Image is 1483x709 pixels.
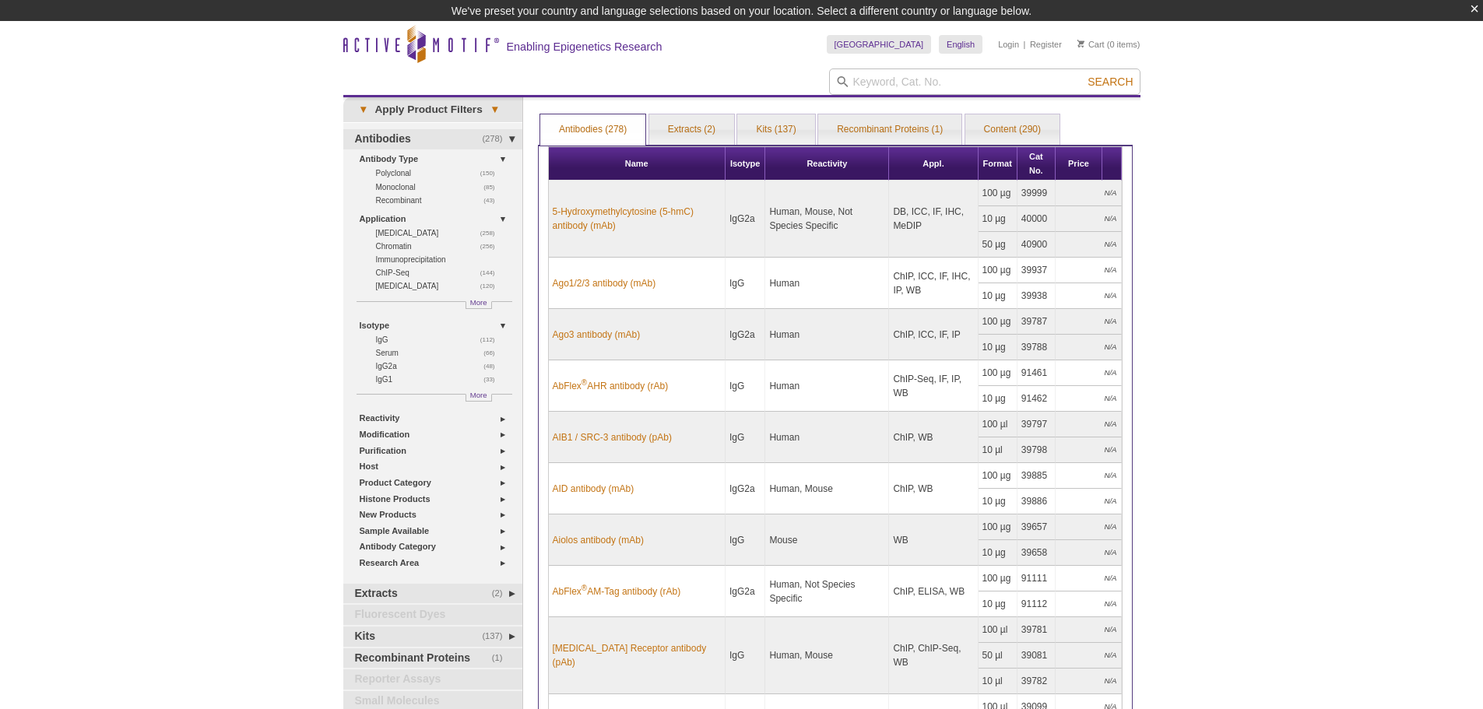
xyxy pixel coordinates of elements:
td: N/A [1056,489,1122,514]
th: Appl. [889,147,978,181]
td: ChIP, ICC, IF, IP [889,309,978,360]
td: 91112 [1017,591,1056,617]
td: Human [765,309,889,360]
a: English [939,35,982,54]
a: Antibodies (278) [540,114,645,146]
a: Host [360,458,513,475]
a: Histone Products [360,491,513,507]
td: N/A [1056,258,1122,283]
a: AbFlex®AM-Tag antibody (rAb) [553,584,681,598]
a: New Products [360,507,513,523]
sup: ® [582,378,587,387]
a: Sample Available [360,523,513,539]
td: 91111 [1017,566,1056,591]
a: Product Category [360,475,513,491]
td: 10 µl [979,669,1017,694]
a: AID antibody (mAb) [553,482,634,496]
td: IgG [726,412,766,463]
a: Reporter Assays [343,669,522,690]
td: 39937 [1017,258,1056,283]
a: Login [998,39,1019,50]
td: N/A [1056,514,1122,540]
span: Search [1088,75,1133,88]
td: 39787 [1017,309,1056,335]
a: (258)[MEDICAL_DATA] [376,226,504,240]
span: (66) [483,346,503,360]
a: Fluorescent Dyes [343,605,522,625]
td: IgG [726,514,766,566]
a: Antibody Type [360,151,513,167]
a: Aiolos antibody (mAb) [553,533,644,547]
a: Ago1/2/3 antibody (mAb) [553,276,656,290]
td: 39797 [1017,412,1056,437]
span: (43) [483,194,503,207]
a: (66)Serum [376,346,504,360]
a: Purification [360,443,513,459]
td: 39657 [1017,514,1056,540]
td: N/A [1056,206,1122,232]
button: Search [1083,75,1137,89]
td: 39798 [1017,437,1056,463]
a: (1)Recombinant Proteins [343,648,522,669]
td: 39788 [1017,335,1056,360]
a: Extracts (2) [649,114,734,146]
td: N/A [1056,181,1122,206]
a: Isotype [360,318,513,334]
input: Keyword, Cat. No. [829,68,1140,95]
td: ChIP-Seq, IF, IP, WB [889,360,978,412]
td: 10 µg [979,206,1017,232]
a: (33)IgG1 [376,373,504,386]
span: (144) [480,266,504,279]
td: 100 µg [979,566,1017,591]
td: N/A [1056,463,1122,489]
td: 39938 [1017,283,1056,309]
a: (137)Kits [343,627,522,647]
td: WB [889,514,978,566]
a: AIB1 / SRC-3 antibody (pAb) [553,430,672,444]
span: (120) [480,279,504,293]
td: N/A [1056,232,1122,258]
td: 39886 [1017,489,1056,514]
td: DB, ICC, IF, IHC, MeDIP [889,181,978,258]
span: (33) [483,373,503,386]
td: ChIP, ICC, IF, IHC, IP, WB [889,258,978,309]
td: N/A [1056,437,1122,463]
td: 39885 [1017,463,1056,489]
td: ChIP, WB [889,412,978,463]
td: IgG2a [726,463,766,514]
td: Human, Not Species Specific [765,566,889,617]
td: Human, Mouse, Not Species Specific [765,181,889,258]
td: Human, Mouse [765,617,889,694]
a: (48)IgG2a [376,360,504,373]
span: More [470,388,487,402]
td: 100 µg [979,309,1017,335]
a: (144)ChIP-Seq [376,266,504,279]
td: 100 µg [979,514,1017,540]
a: Antibody Category [360,539,513,555]
td: N/A [1056,360,1122,386]
a: More [466,301,492,309]
a: (2)Extracts [343,584,522,604]
th: Isotype [726,147,766,181]
th: Reactivity [765,147,889,181]
a: (120)[MEDICAL_DATA] [376,279,504,293]
a: 5-Hydroxymethylcytosine (5-hmC) antibody (mAb) [553,205,721,233]
td: 40000 [1017,206,1056,232]
td: N/A [1056,335,1122,360]
td: 10 µg [979,489,1017,514]
span: ▾ [483,103,507,117]
td: Human [765,360,889,412]
td: 10 µg [979,335,1017,360]
td: N/A [1056,540,1122,566]
a: Cart [1077,39,1105,50]
span: (1) [492,648,511,669]
td: 10 µg [979,386,1017,412]
a: (85)Monoclonal [376,181,504,194]
sup: ® [582,584,587,592]
td: 10 µl [979,437,1017,463]
td: IgG2a [726,566,766,617]
td: 91462 [1017,386,1056,412]
span: (278) [482,129,511,149]
td: IgG [726,360,766,412]
span: More [470,296,487,309]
